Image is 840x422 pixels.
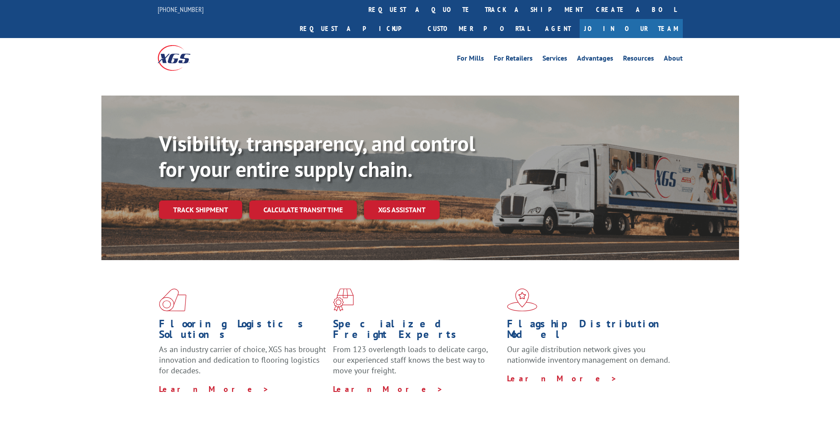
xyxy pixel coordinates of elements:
h1: Specialized Freight Experts [333,318,500,344]
a: For Retailers [494,55,533,65]
a: Request a pickup [293,19,421,38]
p: From 123 overlength loads to delicate cargo, our experienced staff knows the best way to move you... [333,344,500,384]
span: Our agile distribution network gives you nationwide inventory management on demand. [507,344,670,365]
a: Learn More > [507,373,617,384]
a: Track shipment [159,200,242,219]
h1: Flooring Logistics Solutions [159,318,326,344]
a: XGS ASSISTANT [364,200,440,219]
a: Join Our Team [580,19,683,38]
img: xgs-icon-total-supply-chain-intelligence-red [159,288,186,311]
a: Resources [623,55,654,65]
a: Learn More > [333,384,443,394]
img: xgs-icon-focused-on-flooring-red [333,288,354,311]
a: Customer Portal [421,19,536,38]
a: Services [542,55,567,65]
a: About [664,55,683,65]
a: For Mills [457,55,484,65]
h1: Flagship Distribution Model [507,318,674,344]
a: [PHONE_NUMBER] [158,5,204,14]
a: Agent [536,19,580,38]
a: Advantages [577,55,613,65]
a: Calculate transit time [249,200,357,219]
b: Visibility, transparency, and control for your entire supply chain. [159,130,475,183]
img: xgs-icon-flagship-distribution-model-red [507,288,538,311]
span: As an industry carrier of choice, XGS has brought innovation and dedication to flooring logistics... [159,344,326,376]
a: Learn More > [159,384,269,394]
